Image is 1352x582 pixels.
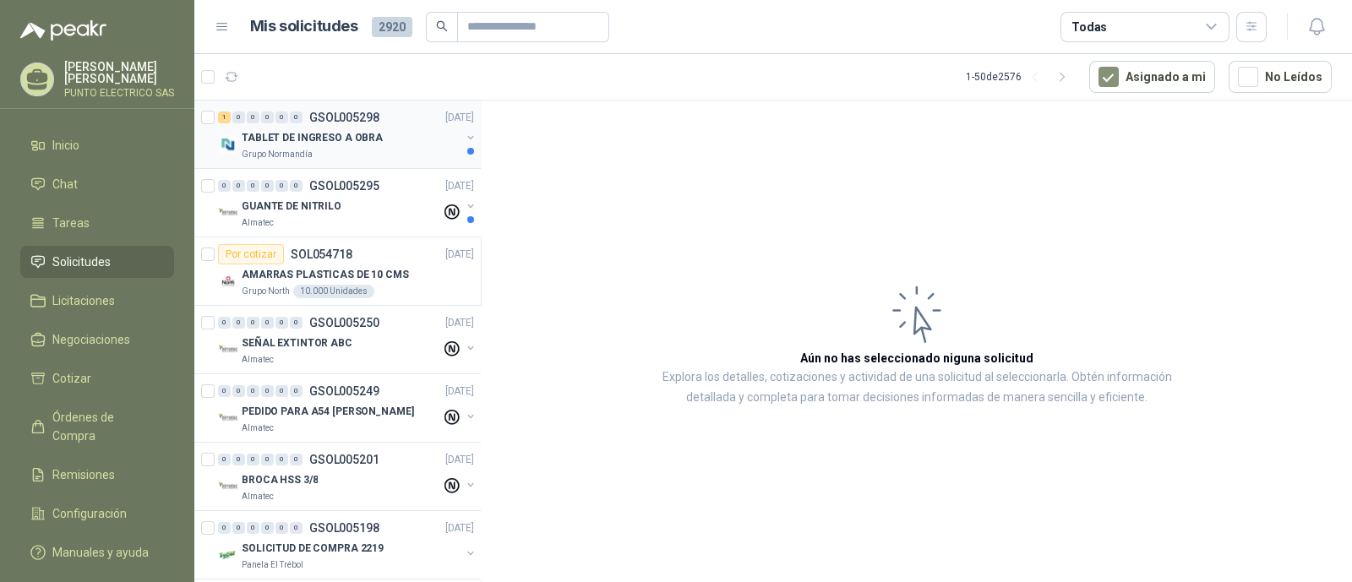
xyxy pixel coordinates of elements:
[20,20,106,41] img: Logo peakr
[52,253,111,271] span: Solicitudes
[242,422,274,435] p: Almatec
[64,61,174,84] p: [PERSON_NAME] [PERSON_NAME]
[218,176,477,230] a: 0 0 0 0 0 0 GSOL005295[DATE] Company LogoGUANTE DE NITRILOAlmatec
[218,385,231,397] div: 0
[218,317,231,329] div: 0
[52,504,127,523] span: Configuración
[64,88,174,98] p: PUNTO ELECTRICO SAS
[232,180,245,192] div: 0
[372,17,412,37] span: 2920
[194,237,481,306] a: Por cotizarSOL054718[DATE] Company LogoAMARRAS PLASTICAS DE 10 CMSGrupo North10.000 Unidades
[247,112,259,123] div: 0
[291,248,352,260] p: SOL054718
[52,175,78,193] span: Chat
[275,180,288,192] div: 0
[20,459,174,491] a: Remisiones
[242,285,290,298] p: Grupo North
[247,454,259,465] div: 0
[261,112,274,123] div: 0
[275,112,288,123] div: 0
[218,545,238,565] img: Company Logo
[242,558,303,572] p: Panela El Trébol
[290,180,303,192] div: 0
[290,317,303,329] div: 0
[445,315,474,331] p: [DATE]
[20,246,174,278] a: Solicitudes
[218,381,477,435] a: 0 0 0 0 0 0 GSOL005249[DATE] Company LogoPEDIDO PARA A54 [PERSON_NAME]Almatec
[52,543,149,562] span: Manuales y ayuda
[1229,61,1332,93] button: No Leídos
[309,522,379,534] p: GSOL005198
[445,452,474,468] p: [DATE]
[218,134,238,155] img: Company Logo
[309,385,379,397] p: GSOL005249
[261,454,274,465] div: 0
[232,385,245,397] div: 0
[261,385,274,397] div: 0
[651,367,1183,408] p: Explora los detalles, cotizaciones y actividad de una solicitud al seleccionarla. Obtén informaci...
[52,136,79,155] span: Inicio
[309,454,379,465] p: GSOL005201
[20,168,174,200] a: Chat
[242,267,409,283] p: AMARRAS PLASTICAS DE 10 CMS
[52,330,130,349] span: Negociaciones
[445,520,474,536] p: [DATE]
[218,271,238,291] img: Company Logo
[1071,18,1107,36] div: Todas
[290,454,303,465] div: 0
[309,112,379,123] p: GSOL005298
[290,522,303,534] div: 0
[218,476,238,497] img: Company Logo
[275,317,288,329] div: 0
[247,385,259,397] div: 0
[218,203,238,223] img: Company Logo
[218,340,238,360] img: Company Logo
[20,129,174,161] a: Inicio
[232,112,245,123] div: 0
[20,498,174,530] a: Configuración
[52,291,115,310] span: Licitaciones
[242,335,352,351] p: SEÑAL EXTINTOR ABC
[436,20,448,32] span: search
[250,14,358,39] h1: Mis solicitudes
[242,130,383,146] p: TABLET DE INGRESO A OBRA
[261,522,274,534] div: 0
[242,404,414,420] p: PEDIDO PARA A54 [PERSON_NAME]
[242,490,274,503] p: Almatec
[247,180,259,192] div: 0
[1089,61,1215,93] button: Asignado a mi
[218,454,231,465] div: 0
[218,112,231,123] div: 1
[218,180,231,192] div: 0
[232,454,245,465] div: 0
[275,522,288,534] div: 0
[445,110,474,126] p: [DATE]
[218,408,238,428] img: Company Logo
[20,362,174,394] a: Cotizar
[218,313,477,367] a: 0 0 0 0 0 0 GSOL005250[DATE] Company LogoSEÑAL EXTINTOR ABCAlmatec
[247,522,259,534] div: 0
[52,214,90,232] span: Tareas
[275,385,288,397] div: 0
[242,541,384,557] p: SOLICITUD DE COMPRA 2219
[20,285,174,317] a: Licitaciones
[242,353,274,367] p: Almatec
[290,385,303,397] div: 0
[966,63,1076,90] div: 1 - 50 de 2576
[52,408,158,445] span: Órdenes de Compra
[218,244,284,264] div: Por cotizar
[261,317,274,329] div: 0
[20,401,174,452] a: Órdenes de Compra
[20,324,174,356] a: Negociaciones
[445,383,474,400] p: [DATE]
[290,112,303,123] div: 0
[247,317,259,329] div: 0
[309,180,379,192] p: GSOL005295
[293,285,374,298] div: 10.000 Unidades
[52,465,115,484] span: Remisiones
[242,199,341,215] p: GUANTE DE NITRILO
[232,522,245,534] div: 0
[20,207,174,239] a: Tareas
[445,247,474,263] p: [DATE]
[218,518,477,572] a: 0 0 0 0 0 0 GSOL005198[DATE] Company LogoSOLICITUD DE COMPRA 2219Panela El Trébol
